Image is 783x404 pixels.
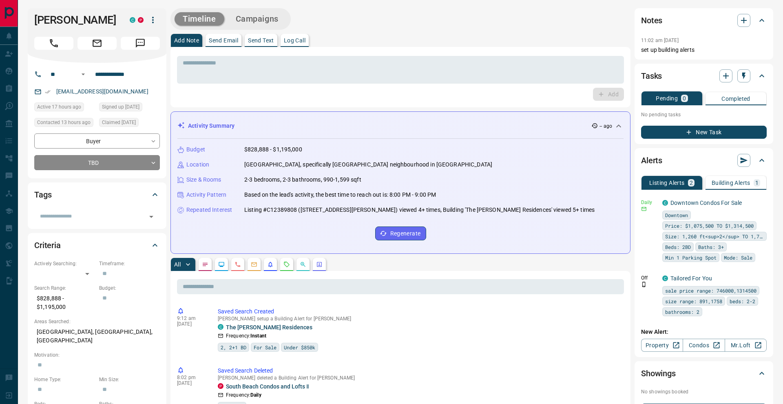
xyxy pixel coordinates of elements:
div: Tue Oct 14 2025 [34,102,95,114]
p: 8:02 pm [177,375,206,380]
div: Tue Oct 14 2025 [34,118,95,129]
p: [DATE] [177,380,206,386]
span: size range: 891,1758 [665,297,722,305]
div: Notes [641,11,767,30]
h2: Criteria [34,239,61,252]
span: Signed up [DATE] [102,103,139,111]
p: Activity Summary [188,122,234,130]
span: Size: 1,260 ft<sup>2</sup> TO 1,758 ft<sup>2</sup> [665,232,764,240]
svg: Calls [234,261,241,268]
p: [PERSON_NAME] deleted a Building Alert for [PERSON_NAME] [218,375,621,381]
p: Send Text [248,38,274,43]
svg: Email [641,206,647,212]
a: Property [641,339,683,352]
button: Open [146,211,157,222]
h2: Tasks [641,69,662,82]
span: Mode: Sale [724,253,752,262]
p: Send Email [209,38,238,43]
span: sale price range: 746000,1314500 [665,286,756,295]
div: property.ca [138,17,144,23]
span: Beds: 2BD [665,243,691,251]
a: Tailored For You [670,275,712,282]
p: Budget [186,145,205,154]
div: Sun Feb 24 2019 [99,102,160,114]
span: Min 1 Parking Spot [665,253,717,262]
span: Contacted 13 hours ago [37,118,91,127]
h2: Notes [641,14,662,27]
p: $828,888 - $1,195,000 [34,292,95,314]
div: Showings [641,364,767,383]
p: Saved Search Created [218,307,621,316]
a: [EMAIL_ADDRESS][DOMAIN_NAME] [56,88,148,95]
svg: Listing Alerts [267,261,274,268]
p: [DATE] [177,321,206,327]
p: 9:12 am [177,315,206,321]
p: set up building alerts [641,46,767,54]
p: Location [186,160,209,169]
p: Budget: [99,284,160,292]
p: [GEOGRAPHIC_DATA], specifically [GEOGRAPHIC_DATA] neighbourhood in [GEOGRAPHIC_DATA] [244,160,492,169]
p: $828,888 - $1,195,000 [244,145,302,154]
p: Based on the lead's activity, the best time to reach out is: 8:00 PM - 9:00 PM [244,191,436,199]
span: Email [77,37,117,50]
p: [GEOGRAPHIC_DATA], [GEOGRAPHIC_DATA], [GEOGRAPHIC_DATA] [34,325,160,347]
svg: Opportunities [300,261,306,268]
p: Repeated Interest [186,206,232,214]
a: South Beach Condos and Lofts Ⅱ [226,383,309,390]
p: Listing #C12389808 ([STREET_ADDRESS][PERSON_NAME]) viewed 4+ times, Building 'The [PERSON_NAME] R... [244,206,595,214]
p: New Alert: [641,328,767,336]
div: condos.ca [662,275,668,281]
h2: Alerts [641,154,662,167]
p: Min Size: [99,376,160,383]
svg: Agent Actions [316,261,323,268]
span: Downtown [665,211,688,219]
svg: Push Notification Only [641,282,647,287]
div: Mon Oct 13 2025 [99,118,160,129]
p: Frequency: [226,332,266,340]
span: beds: 2-2 [730,297,755,305]
p: No pending tasks [641,109,767,121]
p: Home Type: [34,376,95,383]
p: Saved Search Deleted [218,366,621,375]
p: -- ago [599,122,612,130]
p: Daily [641,199,657,206]
button: Timeline [175,12,224,26]
p: Motivation: [34,351,160,359]
p: Frequency: [226,391,261,399]
h2: Tags [34,188,51,201]
strong: Instant [250,333,266,339]
h1: [PERSON_NAME] [34,13,117,27]
span: Under $850k [284,343,315,351]
span: bathrooms: 2 [665,308,699,316]
a: Mr.Loft [725,339,767,352]
p: All [174,262,181,267]
button: New Task [641,126,767,139]
p: Timeframe: [99,260,160,267]
svg: Emails [251,261,257,268]
p: 2-3 bedrooms, 2-3 bathrooms, 990-1,599 sqft [244,175,361,184]
span: Call [34,37,73,50]
span: Message [121,37,160,50]
p: [PERSON_NAME] setup a Building Alert for [PERSON_NAME] [218,316,621,322]
div: Alerts [641,151,767,170]
p: Listing Alerts [649,180,685,186]
p: Pending [656,95,678,101]
svg: Requests [283,261,290,268]
div: Criteria [34,235,160,255]
p: No showings booked [641,388,767,395]
div: Activity Summary-- ago [177,118,624,133]
a: The [PERSON_NAME] Residences [226,324,312,331]
p: Actively Searching: [34,260,95,267]
button: Regenerate [375,226,426,240]
div: condos.ca [662,200,668,206]
div: property.ca [218,383,223,389]
svg: Notes [202,261,208,268]
div: Tasks [641,66,767,86]
button: Open [78,69,88,79]
span: For Sale [254,343,276,351]
button: Campaigns [228,12,287,26]
div: Buyer [34,133,160,149]
p: 11:02 am [DATE] [641,38,679,43]
span: Price: $1,075,500 TO $1,314,500 [665,222,754,230]
a: Downtown Condos For Sale [670,200,742,206]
